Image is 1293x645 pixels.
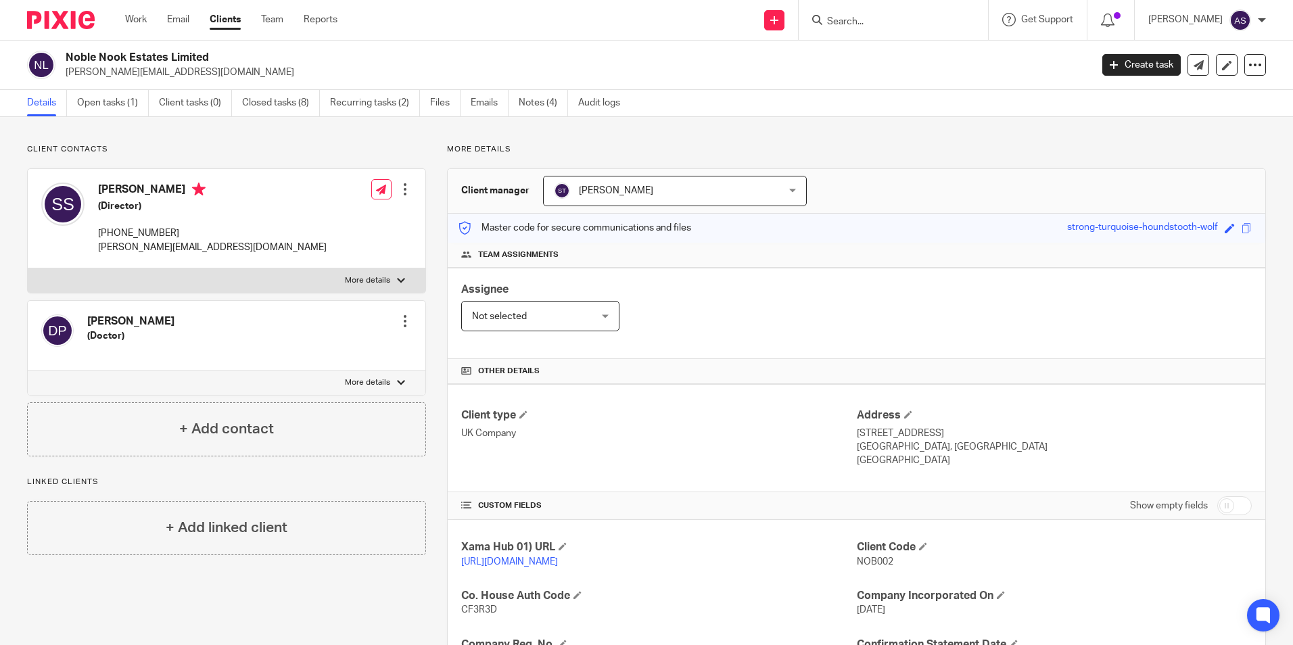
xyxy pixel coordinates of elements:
[519,90,568,116] a: Notes (4)
[87,329,174,343] h5: (Doctor)
[192,183,206,196] i: Primary
[179,419,274,439] h4: + Add contact
[210,13,241,26] a: Clients
[125,13,147,26] a: Work
[98,241,327,254] p: [PERSON_NAME][EMAIL_ADDRESS][DOMAIN_NAME]
[461,557,558,567] a: [URL][DOMAIN_NAME]
[41,314,74,347] img: svg%3E
[471,90,509,116] a: Emails
[478,366,540,377] span: Other details
[579,186,653,195] span: [PERSON_NAME]
[461,427,856,440] p: UK Company
[98,199,327,213] h5: (Director)
[27,11,95,29] img: Pixie
[472,312,527,321] span: Not selected
[857,427,1252,440] p: [STREET_ADDRESS]
[857,408,1252,423] h4: Address
[461,284,509,295] span: Assignee
[826,16,947,28] input: Search
[1148,13,1223,26] p: [PERSON_NAME]
[87,314,174,329] h4: [PERSON_NAME]
[578,90,630,116] a: Audit logs
[461,540,856,554] h4: Xama Hub 01) URL
[304,13,337,26] a: Reports
[1130,499,1208,512] label: Show empty fields
[159,90,232,116] a: Client tasks (0)
[166,517,287,538] h4: + Add linked client
[27,51,55,79] img: svg%3E
[98,226,327,240] p: [PHONE_NUMBER]
[242,90,320,116] a: Closed tasks (8)
[461,589,856,603] h4: Co. House Auth Code
[1021,15,1073,24] span: Get Support
[461,184,530,197] h3: Client manager
[261,13,283,26] a: Team
[461,605,497,615] span: CF3R3D
[66,51,878,65] h2: Noble Nook Estates Limited
[461,408,856,423] h4: Client type
[77,90,149,116] a: Open tasks (1)
[27,144,426,155] p: Client contacts
[857,440,1252,454] p: [GEOGRAPHIC_DATA], [GEOGRAPHIC_DATA]
[98,183,327,199] h4: [PERSON_NAME]
[167,13,189,26] a: Email
[1102,54,1181,76] a: Create task
[857,540,1252,554] h4: Client Code
[447,144,1266,155] p: More details
[41,183,85,226] img: svg%3E
[857,589,1252,603] h4: Company Incorporated On
[857,454,1252,467] p: [GEOGRAPHIC_DATA]
[345,275,390,286] p: More details
[857,605,885,615] span: [DATE]
[345,377,390,388] p: More details
[1229,9,1251,31] img: svg%3E
[27,90,67,116] a: Details
[330,90,420,116] a: Recurring tasks (2)
[66,66,1082,79] p: [PERSON_NAME][EMAIL_ADDRESS][DOMAIN_NAME]
[554,183,570,199] img: svg%3E
[430,90,461,116] a: Files
[1067,220,1218,236] div: strong-turquoise-houndstooth-wolf
[27,477,426,487] p: Linked clients
[461,500,856,511] h4: CUSTOM FIELDS
[458,221,691,235] p: Master code for secure communications and files
[857,557,893,567] span: NOB002
[478,249,559,260] span: Team assignments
